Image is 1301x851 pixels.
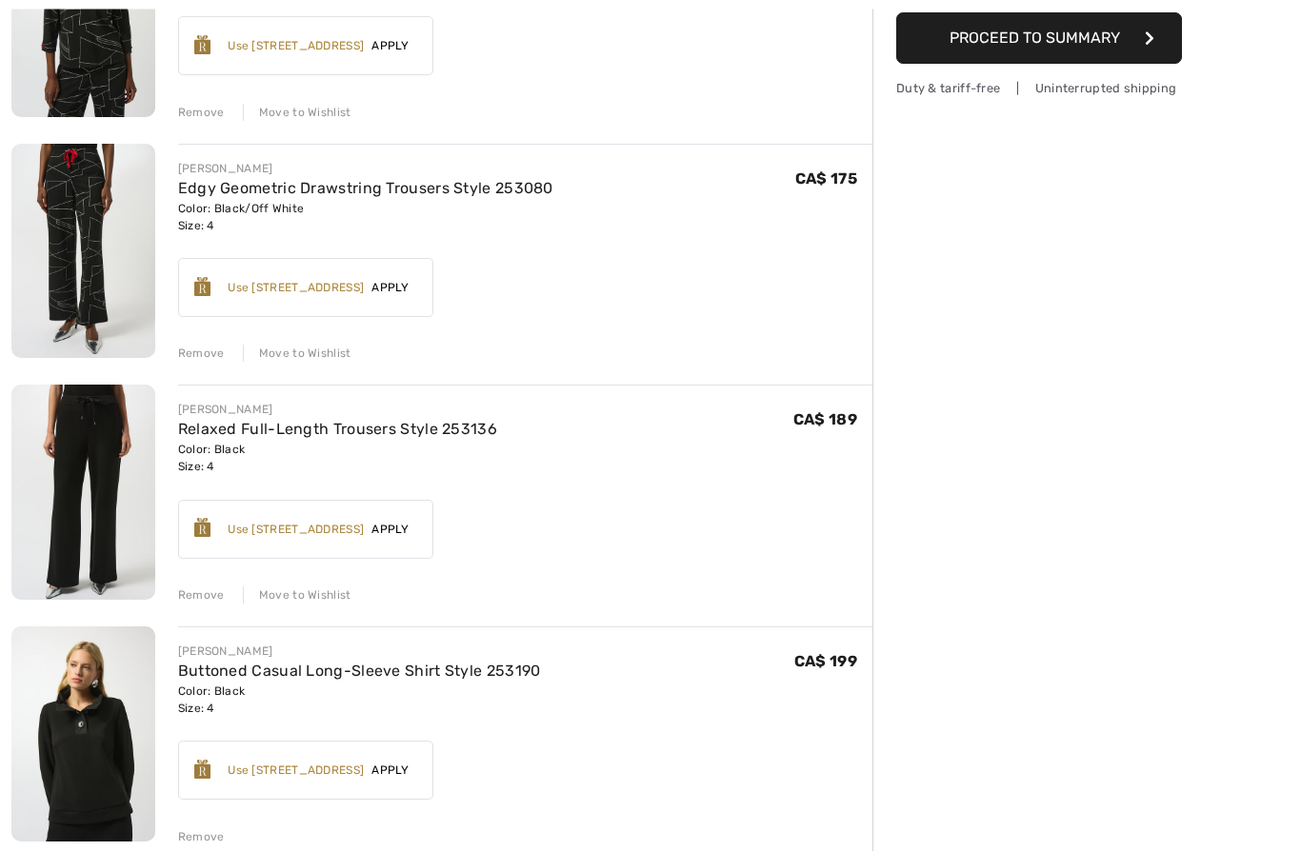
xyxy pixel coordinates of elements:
span: Apply [364,38,417,55]
div: Move to Wishlist [243,346,351,363]
a: Relaxed Full-Length Trousers Style 253136 [178,421,497,439]
span: Apply [364,522,417,539]
div: Use [STREET_ADDRESS] [228,38,364,55]
div: Remove [178,587,225,604]
img: Edgy Geometric Drawstring Trousers Style 253080 [11,145,155,360]
div: [PERSON_NAME] [178,161,553,178]
button: Proceed to Summary [896,13,1182,65]
span: Proceed to Summary [950,30,1120,48]
div: Use [STREET_ADDRESS] [228,280,364,297]
div: Remove [178,346,225,363]
img: Reward-Logo.svg [194,761,211,780]
div: Move to Wishlist [243,587,351,604]
div: Move to Wishlist [243,105,351,122]
div: Color: Black Size: 4 [178,683,541,718]
span: Apply [364,762,417,780]
img: Buttoned Casual Long-Sleeve Shirt Style 253190 [11,627,155,842]
div: Color: Black/Off White Size: 4 [178,201,553,235]
div: Duty & tariff-free | Uninterrupted shipping [896,80,1182,98]
div: [PERSON_NAME] [178,402,497,419]
img: Reward-Logo.svg [194,36,211,55]
span: CA$ 175 [795,170,857,188]
div: Color: Black Size: 4 [178,442,497,476]
div: Remove [178,829,225,846]
div: [PERSON_NAME] [178,643,541,661]
div: Remove [178,105,225,122]
a: Buttoned Casual Long-Sleeve Shirt Style 253190 [178,663,541,681]
span: CA$ 189 [793,411,857,429]
img: Reward-Logo.svg [194,519,211,538]
img: Reward-Logo.svg [194,278,211,297]
a: Edgy Geometric Drawstring Trousers Style 253080 [178,180,553,198]
span: Apply [364,280,417,297]
img: Relaxed Full-Length Trousers Style 253136 [11,386,155,601]
span: CA$ 199 [794,653,857,671]
div: Use [STREET_ADDRESS] [228,522,364,539]
div: Use [STREET_ADDRESS] [228,762,364,780]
